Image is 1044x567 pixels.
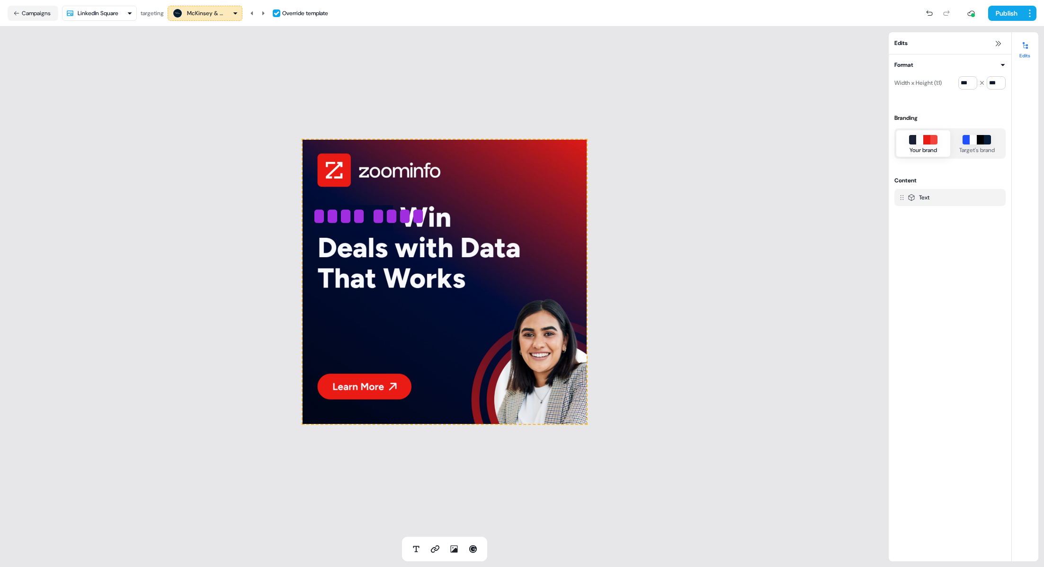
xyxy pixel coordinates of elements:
button: Campaigns [8,6,58,21]
div: Branding [894,113,1006,123]
button: Format [894,60,1006,70]
button: Publish [988,6,1023,21]
div: Text [919,193,929,202]
button: Target's brand [950,130,1004,157]
div: McKinsey & Company [187,9,225,18]
span: Edits [894,38,908,48]
div: Override template [282,9,328,18]
div: Content [894,176,917,185]
button: Your brand [896,130,950,157]
button: Edits [1012,38,1038,59]
div: targeting [141,9,164,18]
div: Your brand [910,145,937,155]
div: Width x Height (1:1) [894,75,942,90]
div: LinkedIn Square [78,9,118,18]
div: Format [894,60,913,70]
div: Target's brand [959,145,995,155]
button: McKinsey & Company [168,6,242,21]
